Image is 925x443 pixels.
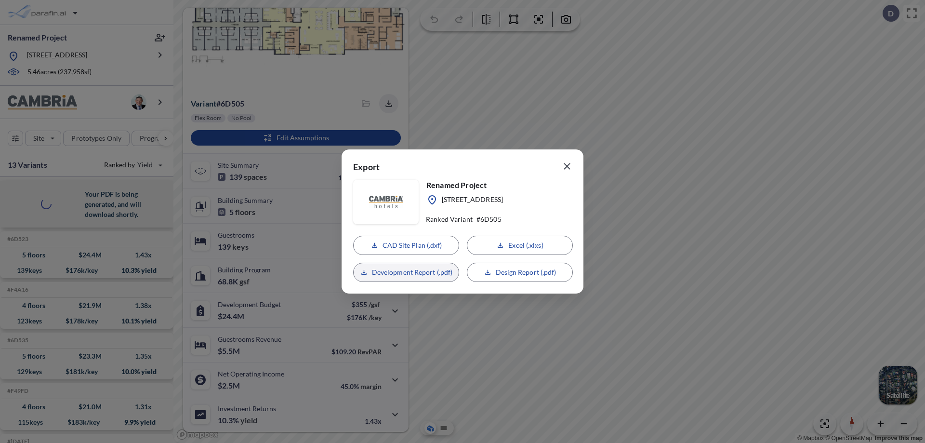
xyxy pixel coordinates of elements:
p: # 6D505 [476,215,502,224]
p: Export [353,161,380,176]
p: [STREET_ADDRESS] [442,195,503,206]
img: floorplanBranLogoPlug [369,196,403,208]
p: Ranked Variant [426,215,473,224]
p: Renamed Project [426,180,503,190]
